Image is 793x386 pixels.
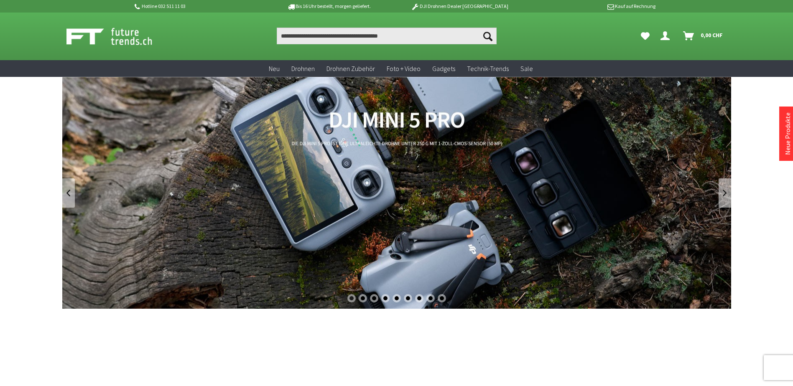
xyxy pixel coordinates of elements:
div: 2 [359,294,367,302]
span: Neu [269,64,280,73]
span: Drohnen [291,64,315,73]
img: Shop Futuretrends - zur Startseite wechseln [66,26,171,47]
span: Foto + Video [387,64,421,73]
a: DJI Mini 5 Pro [62,77,731,309]
a: Foto + Video [381,60,426,77]
input: Produkt, Marke, Kategorie, EAN, Artikelnummer… [277,28,497,44]
div: 5 [393,294,401,302]
div: 6 [404,294,412,302]
a: Drohnen [286,60,321,77]
div: 4 [381,294,390,302]
span: Gadgets [432,64,455,73]
span: Technik-Trends [467,64,509,73]
div: 7 [415,294,423,302]
span: Sale [520,64,533,73]
p: Hotline 032 511 11 03 [133,1,264,11]
div: 3 [370,294,378,302]
div: 1 [347,294,356,302]
a: Meine Favoriten [637,28,654,44]
a: Neu [263,60,286,77]
a: Sale [515,60,539,77]
span: 0,00 CHF [701,28,723,42]
p: Kauf auf Rechnung [525,1,655,11]
div: 9 [438,294,446,302]
p: DJI Drohnen Dealer [GEOGRAPHIC_DATA] [394,1,525,11]
a: Warenkorb [680,28,727,44]
a: Dein Konto [657,28,676,44]
a: Neue Produkte [783,112,792,155]
a: Gadgets [426,60,461,77]
a: Technik-Trends [461,60,515,77]
p: Bis 16 Uhr bestellt, morgen geliefert. [264,1,394,11]
div: 8 [426,294,435,302]
button: Suchen [479,28,497,44]
a: Drohnen Zubehör [321,60,381,77]
span: Drohnen Zubehör [326,64,375,73]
